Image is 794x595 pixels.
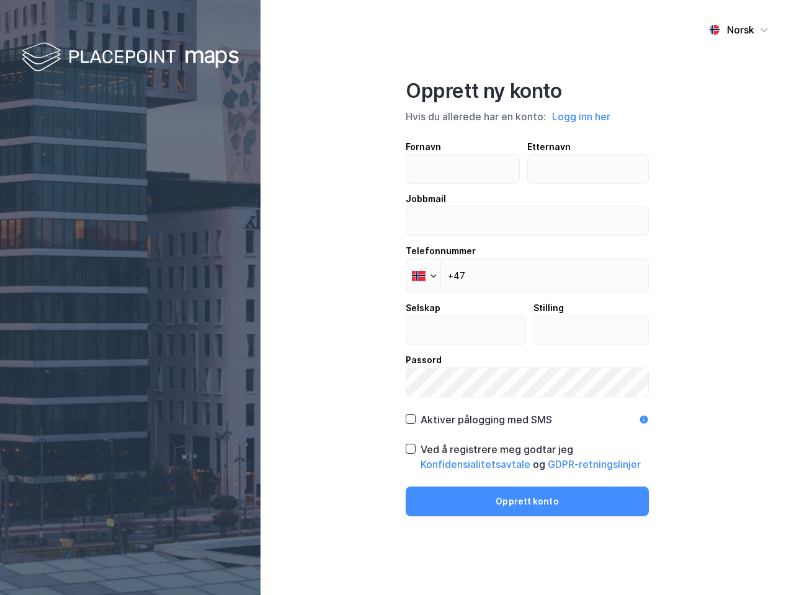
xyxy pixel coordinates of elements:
[22,40,239,76] img: logo-white.f07954bde2210d2a523dddb988cd2aa7.svg
[406,139,520,154] div: Fornavn
[533,301,649,315] div: Stilling
[732,535,794,595] iframe: Chat Widget
[406,353,649,368] div: Passord
[527,139,649,154] div: Etternavn
[406,487,649,516] button: Opprett konto
[421,442,649,472] div: Ved å registrere meg godtar jeg og
[548,108,614,125] button: Logg inn her
[406,244,649,258] div: Telefonnummer
[406,108,649,125] div: Hvis du allerede har en konto:
[421,412,552,427] div: Aktiver pålogging med SMS
[406,301,526,315] div: Selskap
[406,192,649,206] div: Jobbmail
[406,259,440,293] div: Norway: + 47
[727,22,754,37] div: Norsk
[406,79,649,104] div: Opprett ny konto
[406,258,649,293] input: Telefonnummer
